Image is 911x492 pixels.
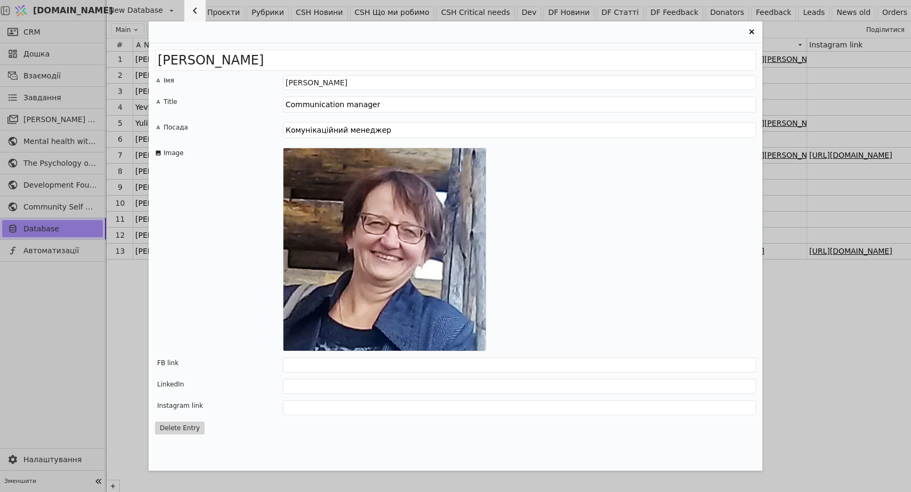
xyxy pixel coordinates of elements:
[283,148,486,351] img: 1719059163700-iskovych.webp
[164,122,188,133] div: Посада
[157,400,203,411] div: Instagram link
[164,75,174,86] div: Імя
[283,122,756,138] textarea: Комунікаційний менеджер
[155,422,205,434] button: Delete Entry
[164,148,184,158] div: Image
[157,358,178,368] div: FB link
[149,21,762,471] div: Entry Card
[157,379,184,390] div: LinkedIn
[164,96,177,107] div: Title
[283,96,756,112] textarea: Communication manager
